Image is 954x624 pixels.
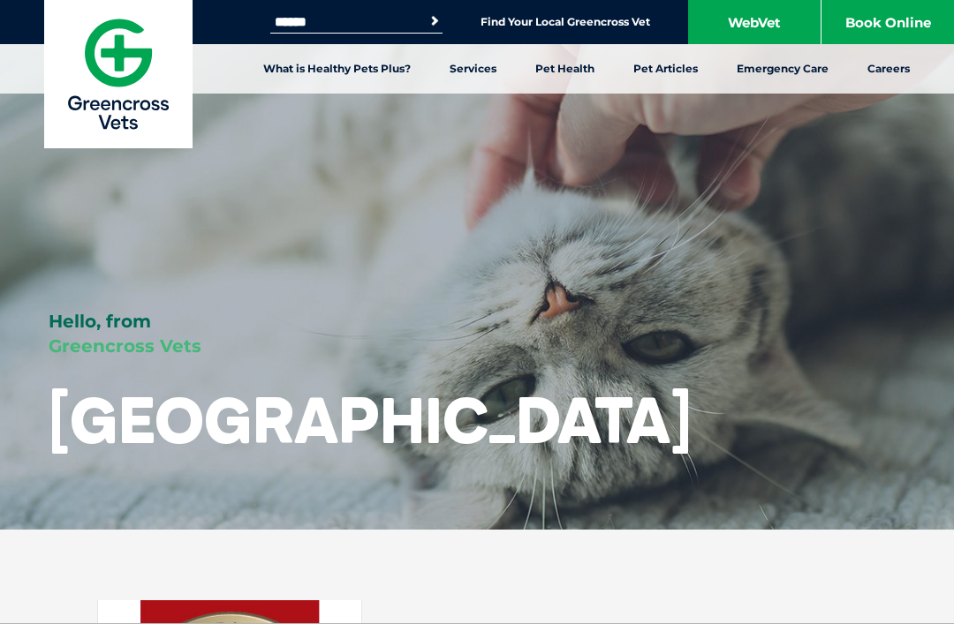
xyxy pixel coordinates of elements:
[516,44,614,94] a: Pet Health
[49,385,692,455] h1: [GEOGRAPHIC_DATA]
[49,311,151,332] span: Hello, from
[717,44,848,94] a: Emergency Care
[481,15,650,29] a: Find Your Local Greencross Vet
[426,12,443,30] button: Search
[614,44,717,94] a: Pet Articles
[244,44,430,94] a: What is Healthy Pets Plus?
[430,44,516,94] a: Services
[848,44,929,94] a: Careers
[49,335,201,357] span: Greencross Vets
